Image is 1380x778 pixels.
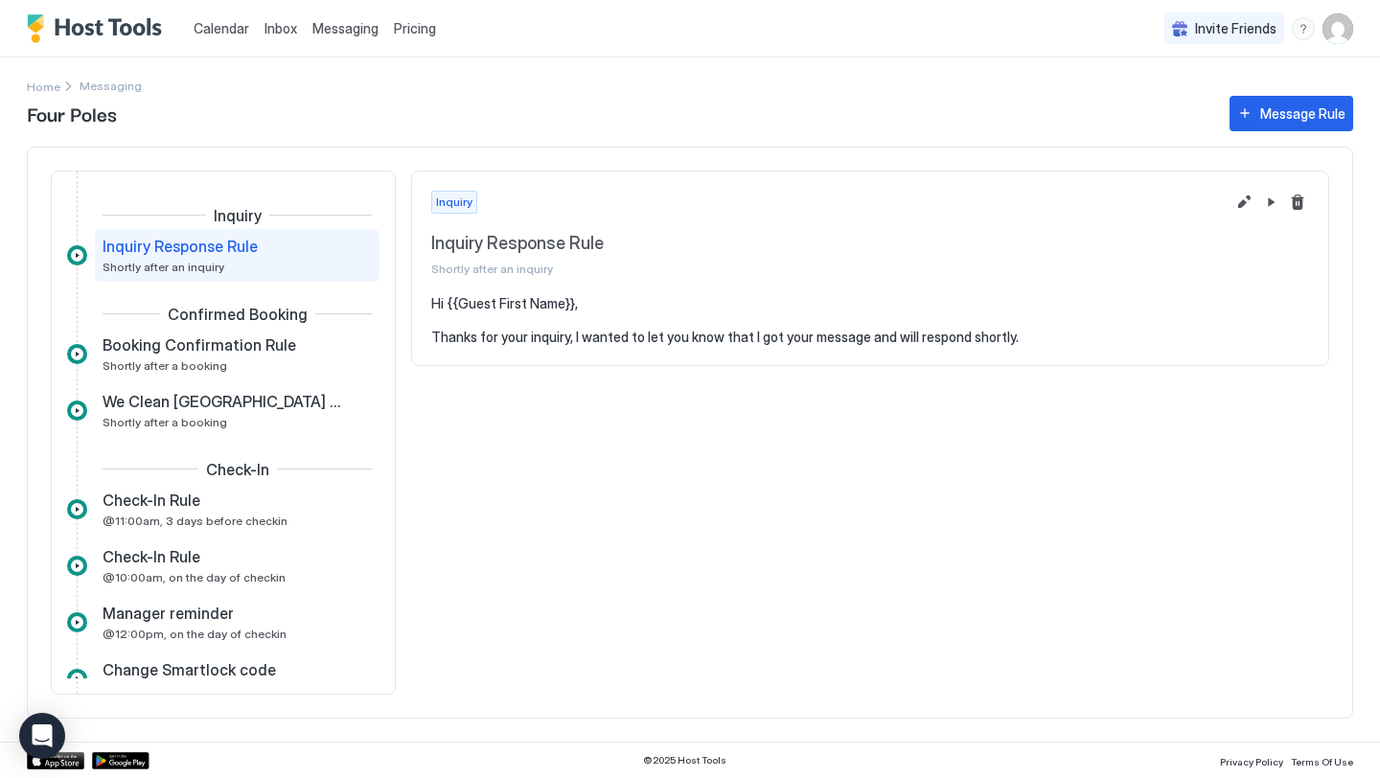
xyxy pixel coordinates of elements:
[168,305,308,324] span: Confirmed Booking
[103,514,287,528] span: @11:00am, 3 days before checkin
[312,20,379,36] span: Messaging
[1291,756,1353,767] span: Terms Of Use
[103,335,296,355] span: Booking Confirmation Rule
[27,76,60,96] a: Home
[394,20,436,37] span: Pricing
[1230,96,1353,131] button: Message Rule
[436,194,472,211] span: Inquiry
[1220,750,1283,770] a: Privacy Policy
[264,20,297,36] span: Inbox
[643,754,726,767] span: © 2025 Host Tools
[103,570,286,584] span: @10:00am, on the day of checkin
[431,233,1225,255] span: Inquiry Response Rule
[194,20,249,36] span: Calendar
[103,358,227,373] span: Shortly after a booking
[92,752,149,769] a: Google Play Store
[27,80,60,94] span: Home
[1291,750,1353,770] a: Terms Of Use
[1220,756,1283,767] span: Privacy Policy
[1286,191,1309,214] button: Delete message rule
[103,491,200,510] span: Check-In Rule
[80,79,142,93] span: Breadcrumb
[1232,191,1255,214] button: Edit message rule
[431,262,1225,276] span: Shortly after an inquiry
[1322,13,1353,44] div: User profile
[1260,103,1345,124] div: Message Rule
[206,460,269,479] span: Check-In
[103,237,258,256] span: Inquiry Response Rule
[103,627,287,641] span: @12:00pm, on the day of checkin
[27,76,60,96] div: Breadcrumb
[1259,191,1282,214] button: Pause Message Rule
[431,295,1309,346] pre: Hi {{Guest First Name}}, Thanks for your inquiry, I wanted to let you know that I got your messag...
[264,18,297,38] a: Inbox
[27,14,171,43] a: Host Tools Logo
[194,18,249,38] a: Calendar
[103,260,224,274] span: Shortly after an inquiry
[19,713,65,759] div: Open Intercom Messenger
[103,547,200,566] span: Check-In Rule
[27,752,84,769] a: App Store
[103,660,276,679] span: Change Smartlock code
[312,18,379,38] a: Messaging
[214,206,262,225] span: Inquiry
[1195,20,1276,37] span: Invite Friends
[103,415,227,429] span: Shortly after a booking
[1292,17,1315,40] div: menu
[103,392,341,411] span: We Clean [GEOGRAPHIC_DATA] Request
[27,99,1210,127] span: Four Poles
[103,604,234,623] span: Manager reminder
